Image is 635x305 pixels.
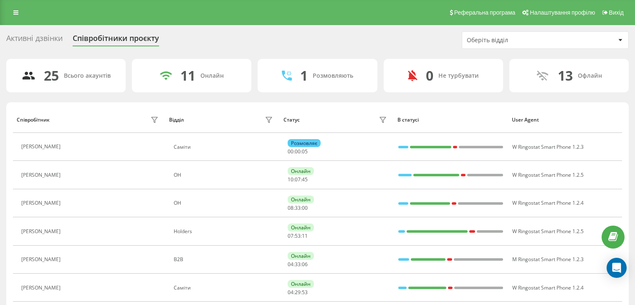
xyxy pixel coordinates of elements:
[21,144,63,150] div: [PERSON_NAME]
[295,176,301,183] span: 07
[288,252,314,260] div: Онлайн
[283,117,300,123] div: Статус
[295,148,301,155] span: 00
[288,232,293,239] span: 07
[295,232,301,239] span: 53
[313,72,353,79] div: Розмовляють
[295,289,301,296] span: 29
[512,256,584,263] span: M Ringostat Smart Phone 1.2.3
[454,9,516,16] span: Реферальна програма
[512,228,584,235] span: W Ringostat Smart Phone 1.2.5
[174,285,275,291] div: Саміти
[512,199,584,206] span: W Ringostat Smart Phone 1.2.4
[467,37,567,44] div: Оберіть відділ
[21,200,63,206] div: [PERSON_NAME]
[295,261,301,268] span: 33
[288,177,308,183] div: : :
[288,196,314,203] div: Онлайн
[174,257,275,262] div: В2В
[288,148,293,155] span: 00
[607,258,627,278] div: Open Intercom Messenger
[302,148,308,155] span: 05
[530,9,595,16] span: Налаштування профілю
[302,204,308,211] span: 00
[174,200,275,206] div: ОН
[300,68,308,84] div: 1
[21,257,63,262] div: [PERSON_NAME]
[288,205,308,211] div: : :
[174,172,275,178] div: ОН
[288,280,314,288] div: Онлайн
[609,9,624,16] span: Вихід
[512,284,584,291] span: W Ringostat Smart Phone 1.2.4
[174,229,275,234] div: Holders
[302,289,308,296] span: 53
[426,68,433,84] div: 0
[438,72,479,79] div: Не турбувати
[288,204,293,211] span: 08
[21,229,63,234] div: [PERSON_NAME]
[288,233,308,239] div: : :
[17,117,50,123] div: Співробітник
[288,224,314,231] div: Онлайн
[21,285,63,291] div: [PERSON_NAME]
[288,167,314,175] div: Онлайн
[512,117,618,123] div: User Agent
[288,290,308,295] div: : :
[180,68,195,84] div: 11
[295,204,301,211] span: 33
[21,172,63,178] div: [PERSON_NAME]
[288,261,293,268] span: 04
[169,117,184,123] div: Відділ
[302,176,308,183] span: 45
[73,34,159,47] div: Співробітники проєкту
[64,72,111,79] div: Всього акаунтів
[174,144,275,150] div: Саміти
[302,261,308,268] span: 06
[288,262,308,267] div: : :
[288,176,293,183] span: 10
[200,72,224,79] div: Онлайн
[302,232,308,239] span: 11
[397,117,504,123] div: В статусі
[6,34,63,47] div: Активні дзвінки
[44,68,59,84] div: 25
[578,72,602,79] div: Офлайн
[558,68,573,84] div: 13
[512,143,584,150] span: W Ringostat Smart Phone 1.2.3
[288,149,308,155] div: : :
[288,139,321,147] div: Розмовляє
[512,171,584,178] span: W Ringostat Smart Phone 1.2.5
[288,289,293,296] span: 04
